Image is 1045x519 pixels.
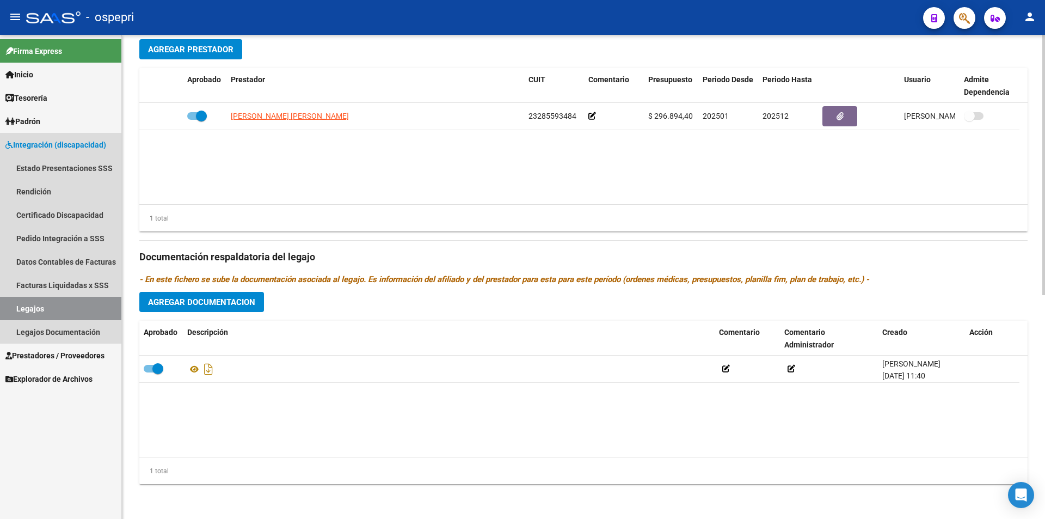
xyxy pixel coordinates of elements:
[528,75,545,84] span: CUIT
[86,5,134,29] span: - ospepri
[904,112,989,120] span: [PERSON_NAME] [DATE]
[139,249,1028,265] h3: Documentación respaldatoria del legajo
[528,112,576,120] span: 23285593484
[965,321,1019,357] datatable-header-cell: Acción
[719,328,760,337] span: Comentario
[715,321,780,357] datatable-header-cell: Comentario
[1008,482,1034,508] div: Open Intercom Messenger
[183,321,715,357] datatable-header-cell: Descripción
[904,75,931,84] span: Usuario
[139,274,869,284] i: - En este fichero se sube la documentación asociada al legajo. Es información del afiliado y del ...
[584,68,644,104] datatable-header-cell: Comentario
[139,321,183,357] datatable-header-cell: Aprobado
[780,321,878,357] datatable-header-cell: Comentario Administrador
[703,112,729,120] span: 202501
[5,92,47,104] span: Tesorería
[9,10,22,23] mat-icon: menu
[5,139,106,151] span: Integración (discapacidad)
[231,112,349,120] span: [PERSON_NAME] [PERSON_NAME]
[882,359,941,368] span: [PERSON_NAME]
[139,212,169,224] div: 1 total
[648,112,693,120] span: $ 296.894,40
[763,75,812,84] span: Periodo Hasta
[148,45,233,54] span: Agregar Prestador
[969,328,993,337] span: Acción
[644,68,698,104] datatable-header-cell: Presupuesto
[703,75,753,84] span: Periodo Desde
[588,75,629,84] span: Comentario
[231,75,265,84] span: Prestador
[758,68,818,104] datatable-header-cell: Periodo Hasta
[964,75,1010,96] span: Admite Dependencia
[139,39,242,59] button: Agregar Prestador
[698,68,758,104] datatable-header-cell: Periodo Desde
[524,68,584,104] datatable-header-cell: CUIT
[5,69,33,81] span: Inicio
[187,328,228,337] span: Descripción
[784,328,834,349] span: Comentario Administrador
[878,321,965,357] datatable-header-cell: Creado
[144,328,177,337] span: Aprobado
[148,297,255,307] span: Agregar Documentacion
[201,361,216,378] i: Descargar documento
[226,68,524,104] datatable-header-cell: Prestador
[5,350,104,362] span: Prestadores / Proveedores
[648,75,692,84] span: Presupuesto
[139,465,169,477] div: 1 total
[5,115,40,127] span: Padrón
[900,68,960,104] datatable-header-cell: Usuario
[183,68,226,104] datatable-header-cell: Aprobado
[1023,10,1036,23] mat-icon: person
[882,328,907,337] span: Creado
[139,292,264,312] button: Agregar Documentacion
[5,45,62,57] span: Firma Express
[960,68,1019,104] datatable-header-cell: Admite Dependencia
[763,112,789,120] span: 202512
[187,75,221,84] span: Aprobado
[5,373,93,385] span: Explorador de Archivos
[882,371,925,380] span: [DATE] 11:40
